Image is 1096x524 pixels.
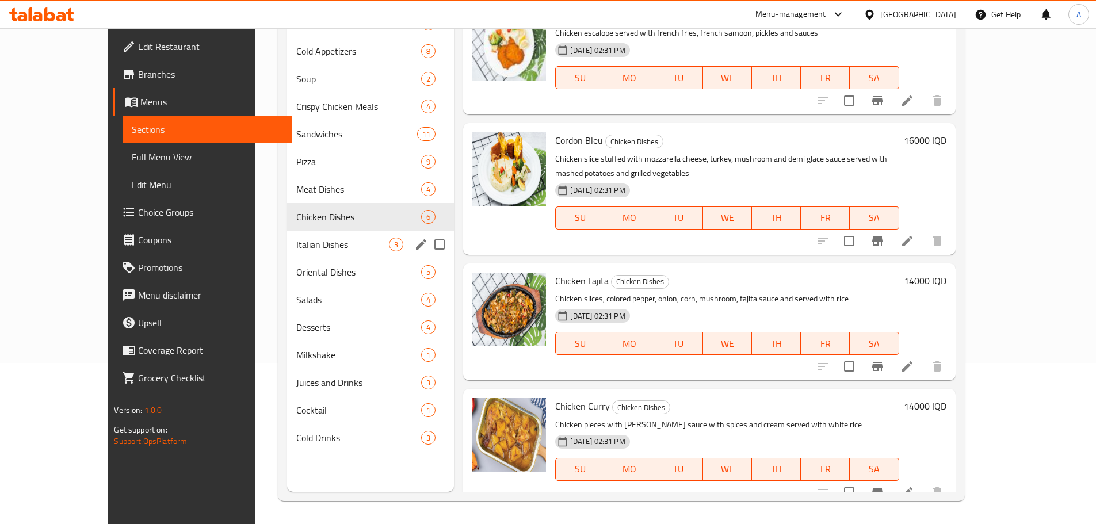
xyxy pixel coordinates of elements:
[422,350,435,361] span: 1
[854,335,894,352] span: SA
[422,322,435,333] span: 4
[472,7,546,81] img: Chicken Escalope
[659,70,698,86] span: TU
[654,332,703,355] button: TU
[138,261,282,274] span: Promotions
[757,461,796,477] span: TH
[472,132,546,206] img: Cordon Bleu
[1076,8,1081,21] span: A
[296,127,417,141] div: Sandwiches
[389,238,403,251] div: items
[654,458,703,481] button: TU
[837,354,861,378] span: Select to update
[114,434,187,449] a: Support.OpsPlatform
[287,231,454,258] div: Italian Dishes3edit
[389,239,403,250] span: 3
[703,206,752,230] button: WE
[113,254,291,281] a: Promotions
[296,348,421,362] span: Milkshake
[566,311,629,322] span: [DATE] 02:31 PM
[138,316,282,330] span: Upsell
[287,424,454,452] div: Cold Drinks3
[296,100,421,113] div: Crispy Chicken Meals
[923,479,951,506] button: delete
[296,210,421,224] span: Chicken Dishes
[287,258,454,286] div: Oriental Dishes5
[703,332,752,355] button: WE
[708,461,747,477] span: WE
[703,458,752,481] button: WE
[287,286,454,313] div: Salads4
[801,458,850,481] button: FR
[296,376,421,389] span: Juices and Drinks
[752,332,801,355] button: TH
[296,403,421,417] span: Cocktail
[287,341,454,369] div: Milkshake1
[422,377,435,388] span: 3
[610,461,650,477] span: MO
[610,335,650,352] span: MO
[752,458,801,481] button: TH
[138,288,282,302] span: Menu disclaimer
[114,403,142,418] span: Version:
[138,343,282,357] span: Coverage Report
[880,8,956,21] div: [GEOGRAPHIC_DATA]
[854,70,894,86] span: SA
[113,364,291,392] a: Grocery Checklist
[132,178,282,192] span: Edit Menu
[287,93,454,120] div: Crispy Chicken Meals4
[287,148,454,175] div: Pizza9
[421,210,436,224] div: items
[422,212,435,223] span: 6
[566,436,629,447] span: [DATE] 02:31 PM
[422,46,435,57] span: 8
[752,66,801,89] button: TH
[610,70,650,86] span: MO
[421,431,436,445] div: items
[757,209,796,226] span: TH
[555,292,899,306] p: Chicken slices, colored pepper, onion, corn, mushroom, fajita sauce and served with rice
[757,70,796,86] span: TH
[421,320,436,334] div: items
[755,7,826,21] div: Menu-management
[566,185,629,196] span: [DATE] 02:31 PM
[923,87,951,114] button: delete
[421,348,436,362] div: items
[605,66,654,89] button: MO
[296,431,421,445] span: Cold Drinks
[296,155,421,169] span: Pizza
[296,293,421,307] span: Salads
[805,209,845,226] span: FR
[287,369,454,396] div: Juices and Drinks3
[555,397,610,415] span: Chicken Curry
[421,293,436,307] div: items
[555,152,899,181] p: Chicken slice stuffed with mozzarella cheese, turkey, mushroom and demi glace sauce served with m...
[837,480,861,504] span: Select to update
[113,88,291,116] a: Menus
[612,400,670,414] div: Chicken Dishes
[555,458,605,481] button: SU
[138,233,282,247] span: Coupons
[421,100,436,113] div: items
[850,332,899,355] button: SA
[560,461,600,477] span: SU
[610,209,650,226] span: MO
[864,479,891,506] button: Branch-specific-item
[287,313,454,341] div: Desserts4
[296,238,389,251] span: Italian Dishes
[296,72,421,86] div: Soup
[421,72,436,86] div: items
[296,44,421,58] span: Cold Appetizers
[421,403,436,417] div: items
[296,182,421,196] span: Meat Dishes
[296,265,421,279] span: Oriental Dishes
[421,182,436,196] div: items
[113,33,291,60] a: Edit Restaurant
[287,37,454,65] div: Cold Appetizers8
[123,116,291,143] a: Sections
